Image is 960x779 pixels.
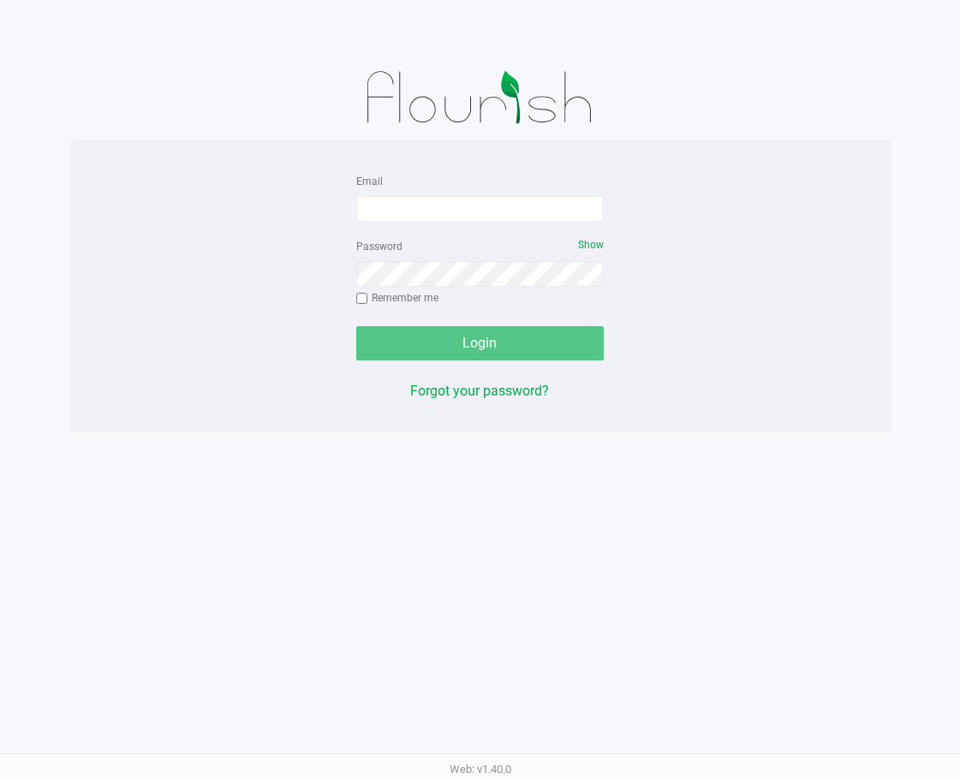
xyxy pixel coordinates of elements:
[356,290,438,306] label: Remember me
[410,381,549,401] button: Forgot your password?
[356,293,368,305] input: Remember me
[356,174,383,189] label: Email
[356,239,402,254] label: Password
[578,239,604,251] span: Show
[450,763,511,776] span: Web: v1.40.0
